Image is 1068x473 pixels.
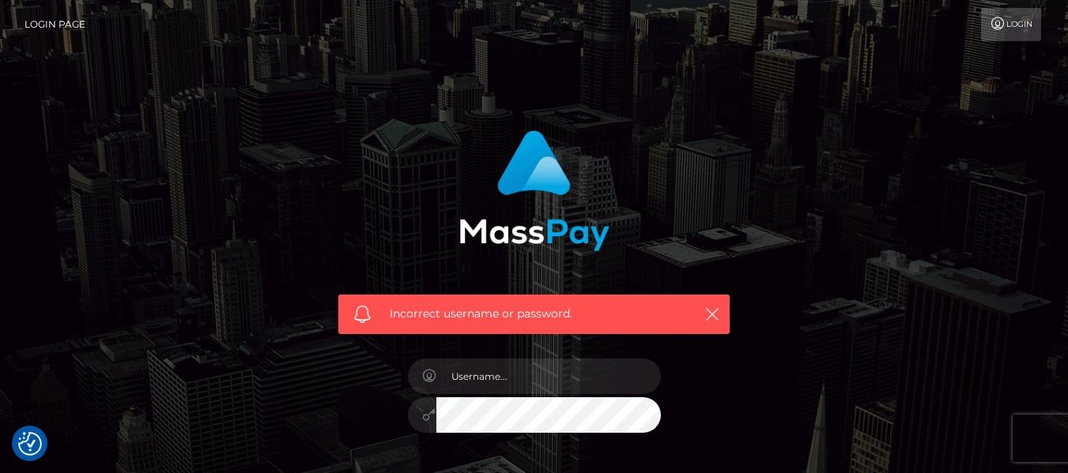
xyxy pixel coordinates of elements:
button: Consent Preferences [18,432,42,456]
a: Login Page [25,8,85,41]
img: MassPay Login [459,130,609,251]
input: Username... [436,359,661,394]
a: Login [981,8,1041,41]
img: Revisit consent button [18,432,42,456]
span: Incorrect username or password. [390,306,678,322]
